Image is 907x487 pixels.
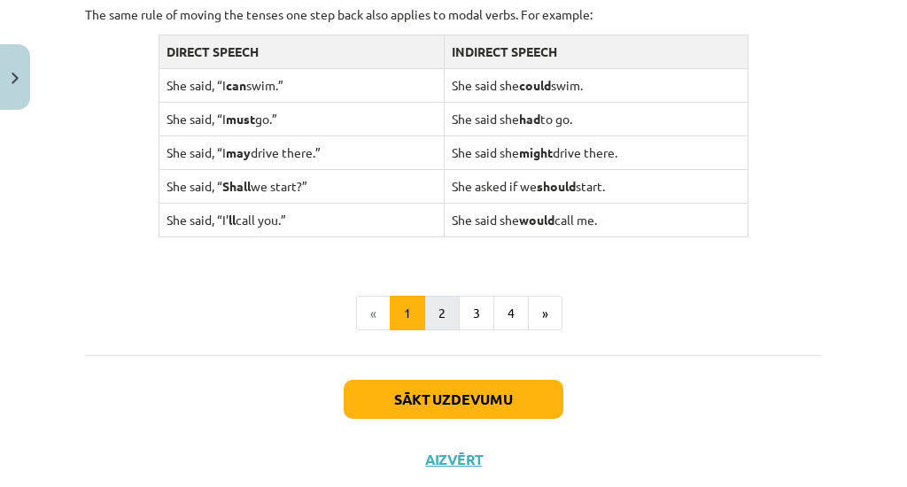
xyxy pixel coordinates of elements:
[459,296,494,331] button: 3
[159,102,444,135] td: She said, “I go.”
[444,169,748,203] td: She asked if we start.
[444,203,748,236] td: She said she call me.
[85,5,822,24] p: The same rule of moving the tenses one step back also applies to modal verbs. For example:
[159,35,444,68] td: DIRECT SPEECH
[344,380,563,419] button: Sākt uzdevumu
[519,111,540,127] strong: had
[390,296,425,331] button: 1
[444,35,748,68] td: INDIRECT SPEECH
[222,178,251,194] strong: Shall
[159,169,444,203] td: She said, “ we start?”
[424,296,460,331] button: 2
[226,144,251,160] strong: may
[226,111,255,127] strong: must
[444,102,748,135] td: She said she to go.
[159,68,444,102] td: She said, “I swim.”
[226,77,246,93] strong: can
[444,68,748,102] td: She said she swim.
[444,135,748,169] td: She said she drive there.
[528,296,562,331] button: »
[519,144,553,160] strong: might
[519,77,551,93] strong: could
[85,296,822,331] nav: Page navigation example
[229,212,236,228] strong: ll
[12,73,19,84] img: icon-close-lesson-0947bae3869378f0d4975bcd49f059093ad1ed9edebbc8119c70593378902aed.svg
[493,296,529,331] button: 4
[159,135,444,169] td: She said, “I drive there.”
[420,451,487,468] button: Aizvērt
[159,203,444,236] td: She said, “I’ call you.”
[537,178,576,194] strong: should
[519,212,554,228] strong: would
